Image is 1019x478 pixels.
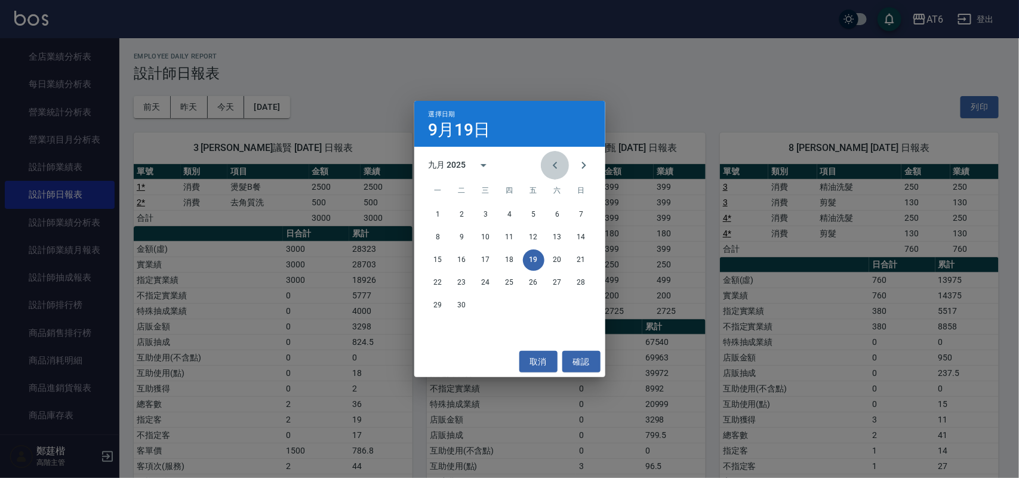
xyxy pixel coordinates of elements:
[427,272,449,294] button: 22
[547,227,568,248] button: 13
[499,227,521,248] button: 11
[427,295,449,316] button: 29
[523,227,544,248] button: 12
[547,204,568,226] button: 6
[571,227,592,248] button: 14
[451,204,473,226] button: 2
[547,179,568,203] span: 星期六
[451,295,473,316] button: 30
[475,272,497,294] button: 24
[475,204,497,226] button: 3
[562,351,601,373] button: 確認
[475,249,497,271] button: 17
[499,179,521,203] span: 星期四
[523,249,544,271] button: 19
[523,179,544,203] span: 星期五
[451,179,473,203] span: 星期二
[571,179,592,203] span: 星期日
[499,249,521,271] button: 18
[499,272,521,294] button: 25
[451,272,473,294] button: 23
[427,227,449,248] button: 8
[475,179,497,203] span: 星期三
[519,351,558,373] button: 取消
[451,249,473,271] button: 16
[475,227,497,248] button: 10
[523,272,544,294] button: 26
[429,110,455,118] span: 選擇日期
[429,123,491,137] h4: 9月19日
[427,179,449,203] span: 星期一
[541,151,569,180] button: Previous month
[571,249,592,271] button: 21
[571,272,592,294] button: 28
[571,204,592,226] button: 7
[451,227,473,248] button: 9
[427,249,449,271] button: 15
[523,204,544,226] button: 5
[569,151,598,180] button: Next month
[547,272,568,294] button: 27
[427,204,449,226] button: 1
[547,249,568,271] button: 20
[469,151,498,180] button: calendar view is open, switch to year view
[499,204,521,226] button: 4
[429,159,466,171] div: 九月 2025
